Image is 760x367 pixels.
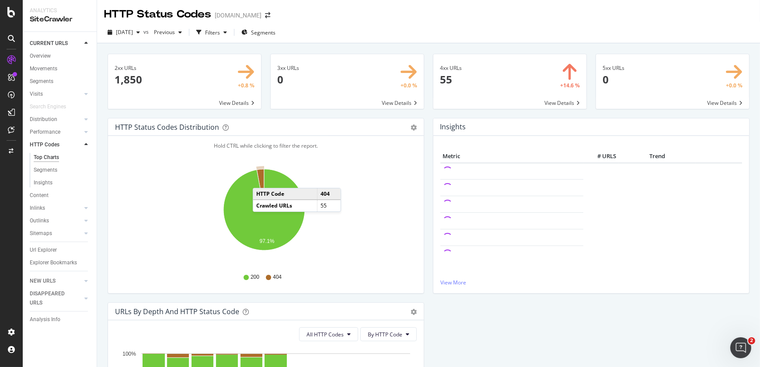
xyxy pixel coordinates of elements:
[30,115,82,124] a: Distribution
[30,115,57,124] div: Distribution
[360,327,417,341] button: By HTTP Code
[34,166,57,175] div: Segments
[238,25,279,39] button: Segments
[30,128,82,137] a: Performance
[30,277,82,286] a: NEW URLS
[30,315,60,324] div: Analysis Info
[317,200,341,211] td: 55
[260,238,275,244] text: 97.1%
[150,28,175,36] span: Previous
[30,191,91,200] a: Content
[30,90,43,99] div: Visits
[30,14,90,24] div: SiteCrawler
[411,125,417,131] div: gear
[30,39,82,48] a: CURRENT URLS
[30,289,82,308] a: DISAPPEARED URLS
[618,150,696,163] th: Trend
[34,153,59,162] div: Top Charts
[30,229,52,238] div: Sitemaps
[115,307,239,316] div: URLs by Depth and HTTP Status Code
[253,200,317,211] td: Crawled URLs
[104,7,211,22] div: HTTP Status Codes
[143,28,150,35] span: vs
[115,123,219,132] div: HTTP Status Codes Distribution
[30,229,82,238] a: Sitemaps
[748,337,755,344] span: 2
[30,64,91,73] a: Movements
[215,11,261,20] div: [DOMAIN_NAME]
[253,188,317,200] td: HTTP Code
[30,140,82,149] a: HTTP Codes
[30,246,91,255] a: Url Explorer
[30,246,57,255] div: Url Explorer
[30,289,74,308] div: DISAPPEARED URLS
[317,188,341,200] td: 404
[30,315,91,324] a: Analysis Info
[440,279,742,286] a: View More
[368,331,402,338] span: By HTTP Code
[193,25,230,39] button: Filters
[30,39,68,48] div: CURRENT URLS
[122,351,136,357] text: 100%
[30,102,66,111] div: Search Engines
[730,337,751,358] iframe: Intercom live chat
[411,309,417,315] div: gear
[104,25,143,39] button: [DATE]
[30,128,60,137] div: Performance
[299,327,358,341] button: All HTTP Codes
[30,204,82,213] a: Inlinks
[115,164,414,265] svg: A chart.
[273,274,282,281] span: 404
[34,178,52,187] div: Insights
[34,166,91,175] a: Segments
[30,77,91,86] a: Segments
[30,7,90,14] div: Analytics
[116,28,133,36] span: 2025 Sep. 14th
[440,150,583,163] th: Metric
[30,216,82,225] a: Outlinks
[150,25,185,39] button: Previous
[30,52,91,61] a: Overview
[30,140,59,149] div: HTTP Codes
[30,102,75,111] a: Search Engines
[265,12,270,18] div: arrow-right-arrow-left
[34,178,91,187] a: Insights
[583,150,618,163] th: # URLS
[205,29,220,36] div: Filters
[30,90,82,99] a: Visits
[30,77,53,86] div: Segments
[251,274,259,281] span: 200
[30,191,49,200] div: Content
[30,277,56,286] div: NEW URLS
[30,216,49,225] div: Outlinks
[34,153,91,162] a: Top Charts
[30,258,91,267] a: Explorer Bookmarks
[30,258,77,267] div: Explorer Bookmarks
[440,121,466,133] h4: Insights
[307,331,344,338] span: All HTTP Codes
[30,204,45,213] div: Inlinks
[30,52,51,61] div: Overview
[30,64,57,73] div: Movements
[251,29,275,36] span: Segments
